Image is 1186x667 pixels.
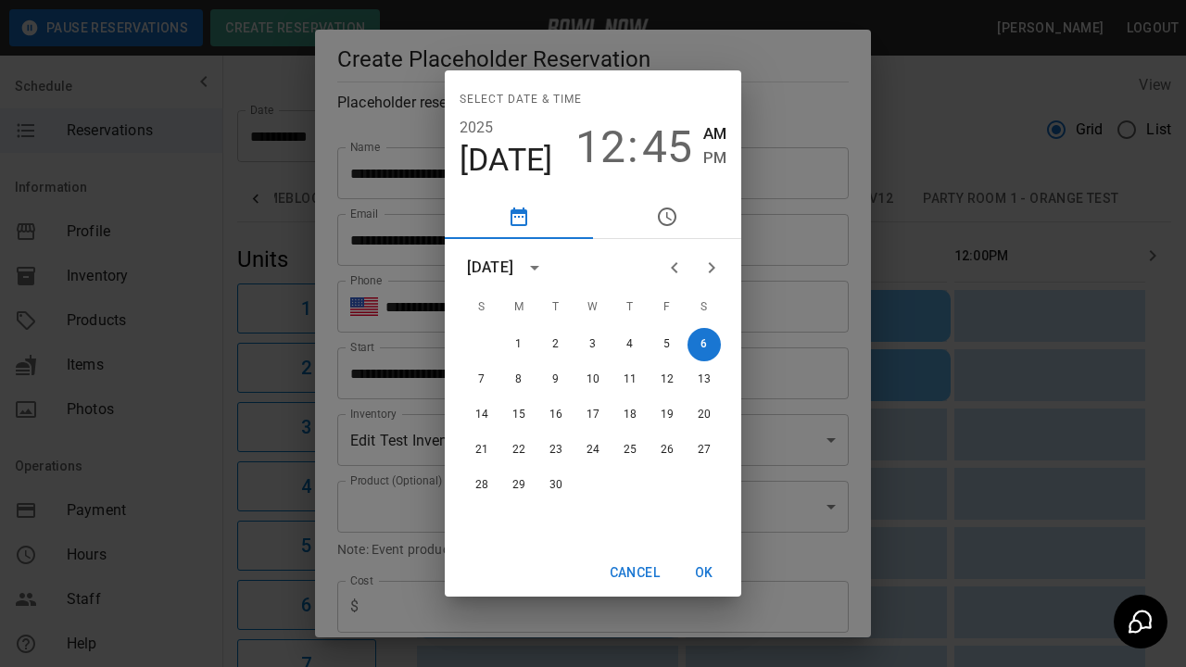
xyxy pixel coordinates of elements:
[613,398,647,432] button: 18
[539,289,573,326] span: Tuesday
[539,469,573,502] button: 30
[576,328,610,361] button: 3
[613,289,647,326] span: Thursday
[576,434,610,467] button: 24
[502,363,536,396] button: 8
[465,289,498,326] span: Sunday
[688,289,721,326] span: Saturday
[650,363,684,396] button: 12
[539,398,573,432] button: 16
[613,363,647,396] button: 11
[465,434,498,467] button: 21
[650,328,684,361] button: 5
[502,289,536,326] span: Monday
[703,121,726,146] button: AM
[467,257,513,279] div: [DATE]
[460,85,582,115] span: Select date & time
[593,195,741,239] button: pick time
[688,363,721,396] button: 13
[539,328,573,361] button: 2
[576,398,610,432] button: 17
[502,328,536,361] button: 1
[642,121,692,173] button: 45
[519,252,550,283] button: calendar view is open, switch to year view
[688,398,721,432] button: 20
[502,469,536,502] button: 29
[650,398,684,432] button: 19
[539,363,573,396] button: 9
[465,398,498,432] button: 14
[675,556,734,590] button: OK
[613,328,647,361] button: 4
[445,195,593,239] button: pick date
[539,434,573,467] button: 23
[703,145,726,170] button: PM
[650,289,684,326] span: Friday
[656,249,693,286] button: Previous month
[576,363,610,396] button: 10
[650,434,684,467] button: 26
[688,328,721,361] button: 6
[502,398,536,432] button: 15
[465,363,498,396] button: 7
[502,434,536,467] button: 22
[460,115,494,141] button: 2025
[465,469,498,502] button: 28
[693,249,730,286] button: Next month
[602,556,667,590] button: Cancel
[613,434,647,467] button: 25
[627,121,638,173] span: :
[460,141,553,180] button: [DATE]
[575,121,625,173] button: 12
[576,289,610,326] span: Wednesday
[688,434,721,467] button: 27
